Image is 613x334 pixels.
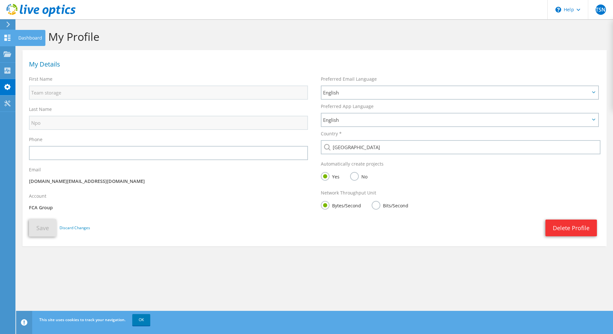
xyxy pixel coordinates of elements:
[323,89,590,96] span: English
[321,76,377,82] label: Preferred Email Language
[596,5,606,15] span: TSN
[15,30,45,46] div: Dashboard
[323,116,590,124] span: English
[29,204,308,211] p: FCA Group
[350,172,367,180] label: No
[29,193,46,199] label: Account
[372,201,408,209] label: Bits/Second
[26,30,600,43] h1: Edit My Profile
[555,7,561,13] svg: \n
[39,317,125,322] span: This site uses cookies to track your navigation.
[29,136,42,143] label: Phone
[321,190,376,196] label: Network Throughput Unit
[29,61,597,68] h1: My Details
[29,76,52,82] label: First Name
[132,314,150,326] a: OK
[321,201,361,209] label: Bytes/Second
[29,219,56,237] button: Save
[29,178,308,185] p: [DOMAIN_NAME][EMAIL_ADDRESS][DOMAIN_NAME]
[29,167,41,173] label: Email
[29,106,52,113] label: Last Name
[321,131,342,137] label: Country *
[321,172,339,180] label: Yes
[321,103,374,110] label: Preferred App Language
[321,161,384,167] label: Automatically create projects
[60,224,90,231] a: Discard Changes
[545,220,597,236] a: Delete Profile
